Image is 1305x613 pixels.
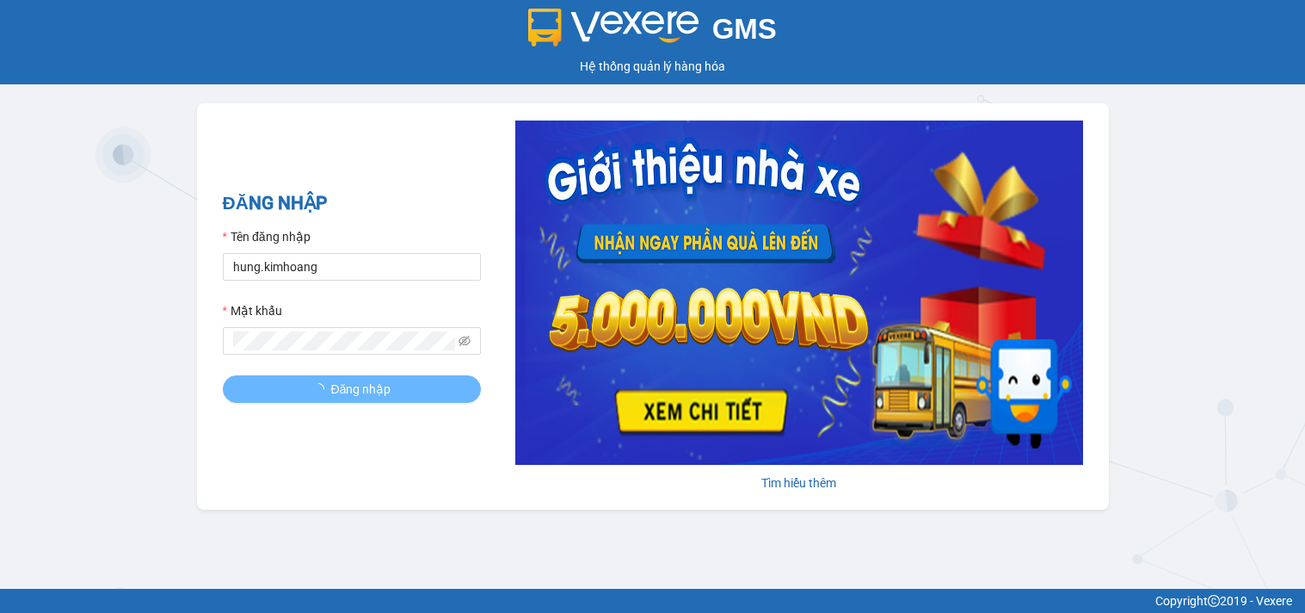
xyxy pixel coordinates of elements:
[223,301,282,320] label: Mật khẩu
[528,26,777,40] a: GMS
[312,383,331,395] span: loading
[223,189,481,218] h2: ĐĂNG NHẬP
[4,57,1301,76] div: Hệ thống quản lý hàng hóa
[13,591,1292,610] div: Copyright 2019 - Vexere
[233,331,455,350] input: Mật khẩu
[712,13,777,45] span: GMS
[515,474,1083,492] div: Tìm hiểu thêm
[515,121,1083,465] img: banner-0
[528,9,699,46] img: logo 2
[223,375,481,403] button: Đăng nhập
[459,335,471,347] span: eye-invisible
[223,253,481,281] input: Tên đăng nhập
[331,380,391,399] span: Đăng nhập
[1208,595,1220,607] span: copyright
[223,227,311,246] label: Tên đăng nhập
